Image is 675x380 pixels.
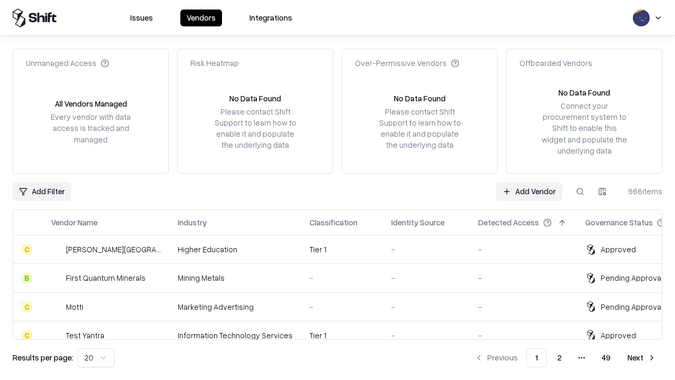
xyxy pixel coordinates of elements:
[51,273,62,283] img: First Quantum Minerals
[13,182,71,201] button: Add Filter
[391,301,461,312] div: -
[601,301,663,312] div: Pending Approval
[51,244,62,255] img: Reichman University
[22,330,32,340] div: C
[391,217,445,228] div: Identity Source
[66,244,161,255] div: [PERSON_NAME][GEOGRAPHIC_DATA]
[310,272,374,283] div: -
[180,9,222,26] button: Vendors
[601,272,663,283] div: Pending Approval
[519,58,592,69] div: Offboarded Vendors
[391,272,461,283] div: -
[478,272,568,283] div: -
[376,106,464,151] div: Please contact Shift Support to learn how to enable it and populate the underlying data
[478,217,539,228] div: Detected Access
[310,301,374,312] div: -
[26,58,109,69] div: Unmanaged Access
[178,217,207,228] div: Industry
[310,330,374,341] div: Tier 1
[593,348,619,367] button: 49
[190,58,239,69] div: Risk Heatmap
[526,348,547,367] button: 1
[229,93,281,104] div: No Data Found
[601,330,636,341] div: Approved
[22,244,32,255] div: C
[549,348,570,367] button: 2
[541,100,628,156] div: Connect your procurement system to Shift to enable this widget and populate the underlying data
[558,87,610,98] div: No Data Found
[391,244,461,255] div: -
[178,272,293,283] div: Mining Metals
[310,244,374,255] div: Tier 1
[51,217,98,228] div: Vendor Name
[22,301,32,312] div: C
[391,330,461,341] div: -
[211,106,299,151] div: Please contact Shift Support to learn how to enable it and populate the underlying data
[178,330,293,341] div: Information Technology Services
[394,93,446,104] div: No Data Found
[51,301,62,312] img: Motti
[47,111,134,145] div: Every vendor with data access is tracked and managed
[124,9,159,26] button: Issues
[478,301,568,312] div: -
[478,330,568,341] div: -
[22,273,32,283] div: B
[585,217,653,228] div: Governance Status
[66,301,83,312] div: Motti
[13,352,73,363] p: Results per page:
[55,98,127,109] div: All Vendors Managed
[355,58,459,69] div: Over-Permissive Vendors
[66,272,146,283] div: First Quantum Minerals
[178,301,293,312] div: Marketing Advertising
[66,330,104,341] div: Test Yantra
[468,348,662,367] nav: pagination
[601,244,636,255] div: Approved
[310,217,358,228] div: Classification
[178,244,293,255] div: Higher Education
[621,348,662,367] button: Next
[478,244,568,255] div: -
[51,330,62,340] img: Test Yantra
[496,182,562,201] a: Add Vendor
[620,186,662,197] div: 966 items
[243,9,298,26] button: Integrations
